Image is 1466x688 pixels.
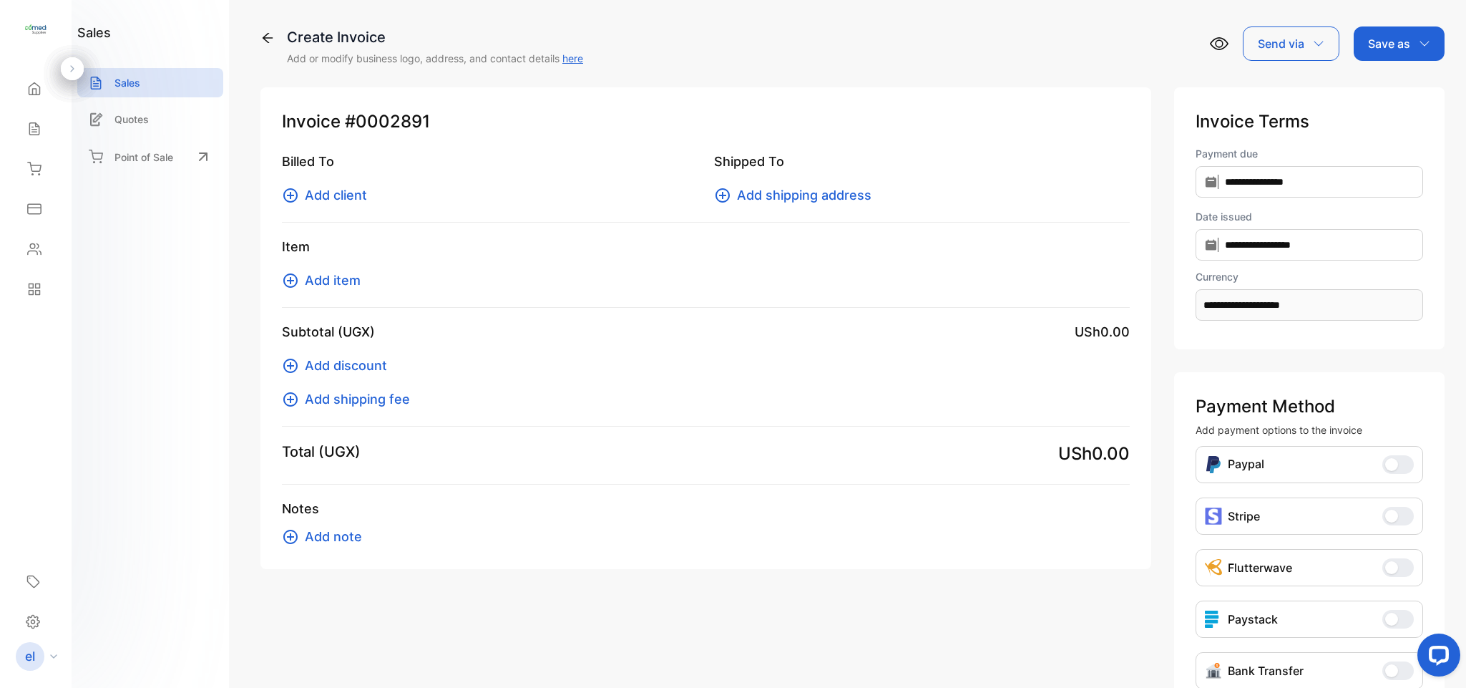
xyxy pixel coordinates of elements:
[714,185,880,205] button: Add shipping address
[1196,269,1423,284] label: Currency
[1205,455,1222,474] img: Icon
[1228,662,1304,679] p: Bank Transfer
[1196,109,1423,135] p: Invoice Terms
[1228,455,1264,474] p: Paypal
[305,389,410,409] span: Add shipping fee
[1228,559,1292,576] p: Flutterwave
[1205,662,1222,679] img: Icon
[282,356,396,375] button: Add discount
[1368,35,1410,52] p: Save as
[282,527,371,546] button: Add note
[1196,146,1423,161] label: Payment due
[714,152,1129,171] p: Shipped To
[77,105,223,134] a: Quotes
[305,185,367,205] span: Add client
[345,109,430,135] span: #0002891
[282,152,697,171] p: Billed To
[282,322,375,341] p: Subtotal (UGX)
[282,185,376,205] button: Add client
[114,75,140,90] p: Sales
[1196,394,1423,420] p: Payment Method
[77,23,111,42] h1: sales
[1228,611,1278,628] p: Paystack
[77,68,223,97] a: Sales
[1354,26,1445,61] button: Save as
[77,141,223,173] a: Point of Sale
[305,271,361,290] span: Add item
[1196,422,1423,437] p: Add payment options to the invoice
[1205,611,1222,628] img: icon
[282,389,419,409] button: Add shipping fee
[1258,35,1304,52] p: Send via
[282,237,1130,256] p: Item
[25,19,47,40] img: logo
[282,109,1130,135] p: Invoice
[282,499,1130,518] p: Notes
[1243,26,1339,61] button: Send via
[305,356,387,375] span: Add discount
[114,112,149,127] p: Quotes
[282,271,369,290] button: Add item
[114,150,173,165] p: Point of Sale
[1196,209,1423,224] label: Date issued
[1406,628,1466,688] iframe: LiveChat chat widget
[1058,441,1130,467] span: USh0.00
[282,441,361,462] p: Total (UGX)
[737,185,871,205] span: Add shipping address
[1228,508,1260,525] p: Stripe
[1075,322,1130,341] span: USh0.00
[287,51,583,66] p: Add or modify business logo, address, and contact details
[562,52,583,64] a: here
[287,26,583,48] div: Create Invoice
[25,647,35,666] p: el
[1205,508,1222,525] img: icon
[1205,559,1222,576] img: Icon
[305,527,362,546] span: Add note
